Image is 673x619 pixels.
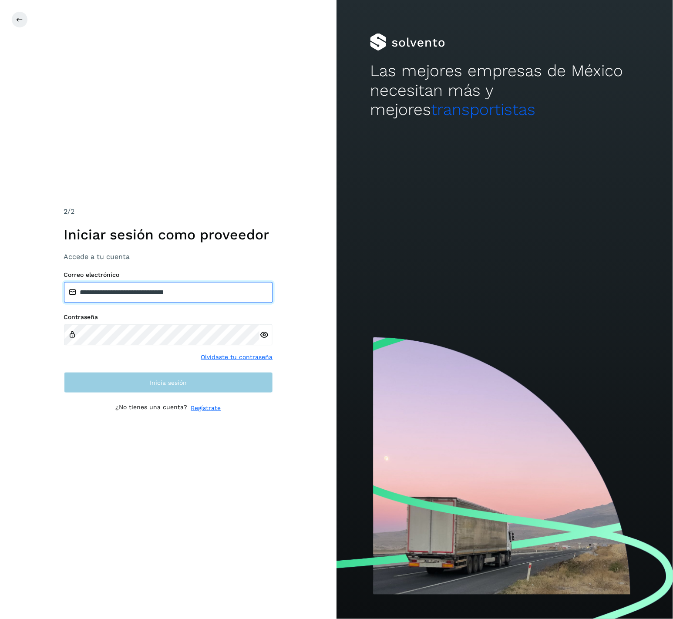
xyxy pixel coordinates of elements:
[64,271,273,279] label: Correo electrónico
[64,252,273,261] h3: Accede a tu cuenta
[370,61,639,119] h2: Las mejores empresas de México necesitan más y mejores
[64,206,273,217] div: /2
[201,353,273,362] a: Olvidaste tu contraseña
[64,226,273,243] h1: Iniciar sesión como proveedor
[116,404,188,413] p: ¿No tienes una cuenta?
[64,207,68,215] span: 2
[150,380,187,386] span: Inicia sesión
[64,372,273,393] button: Inicia sesión
[191,404,221,413] a: Regístrate
[64,313,273,321] label: Contraseña
[431,100,535,119] span: transportistas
